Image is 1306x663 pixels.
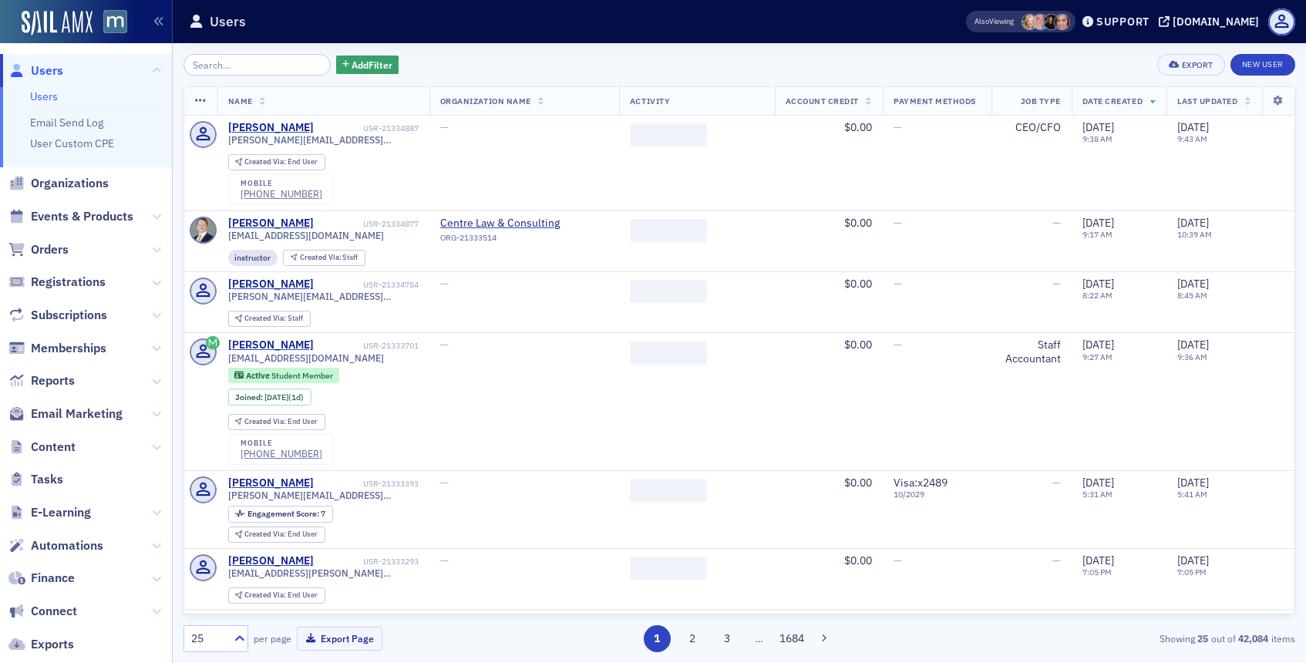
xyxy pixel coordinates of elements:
div: 7 [247,510,325,518]
button: Export Page [297,627,382,651]
div: Created Via: End User [228,587,325,604]
span: [DATE] [1082,277,1114,291]
div: USR-21333701 [316,341,419,351]
span: Last Updated [1177,96,1237,106]
button: Export [1157,54,1224,76]
span: ‌ [630,280,707,303]
span: Job Type [1021,96,1061,106]
span: [EMAIL_ADDRESS][DOMAIN_NAME] [228,352,384,364]
a: Registrations [8,274,106,291]
div: Created Via: End User [228,527,325,543]
span: ‌ [630,219,707,242]
span: Name [228,96,253,106]
span: [DATE] [1082,338,1114,352]
time: 7:05 PM [1177,567,1207,577]
div: Showing out of items [935,631,1295,645]
div: instructor [228,250,278,266]
a: Exports [8,636,74,653]
span: — [440,554,449,567]
span: Created Via : [244,529,288,539]
input: Search… [183,54,331,76]
span: $0.00 [844,277,872,291]
a: [PHONE_NUMBER] [241,448,322,459]
span: Created Via : [244,590,288,600]
span: Events & Products [31,208,133,225]
a: Content [8,439,76,456]
div: Staff Accountant [1002,338,1061,365]
span: … [749,631,770,645]
span: — [1052,476,1061,490]
span: [PERSON_NAME][EMAIL_ADDRESS][PERSON_NAME][DOMAIN_NAME] [228,490,419,501]
a: E-Learning [8,504,91,521]
span: $0.00 [844,216,872,230]
a: [PERSON_NAME] [228,278,314,291]
a: Organizations [8,175,109,192]
time: 10:39 AM [1177,229,1212,240]
span: [DATE] [1082,554,1114,567]
span: Organization Name [440,96,531,106]
div: [PERSON_NAME] [228,217,314,231]
div: USR-21333293 [316,557,419,567]
div: [PERSON_NAME] [228,121,314,135]
span: — [440,476,449,490]
span: Memberships [31,340,106,357]
span: Reports [31,372,75,389]
span: [DATE] [1177,554,1209,567]
time: 9:43 AM [1177,133,1207,144]
span: Katie Foo [1054,14,1070,30]
div: USR-21334877 [316,219,419,229]
a: Orders [8,241,69,258]
button: AddFilter [336,56,399,75]
a: [PERSON_NAME] [228,476,314,490]
span: Viewing [974,16,1014,27]
button: 2 [678,625,705,652]
span: Subscriptions [31,307,107,324]
span: Orders [31,241,69,258]
span: Payment Methods [894,96,976,106]
div: End User [244,591,318,600]
strong: 25 [1195,631,1211,645]
div: Active: Active: Student Member [228,368,340,383]
span: [DATE] [1082,120,1114,134]
a: Users [30,89,58,103]
a: Reports [8,372,75,389]
span: Add Filter [352,58,392,72]
div: 25 [191,631,225,647]
span: — [440,277,449,291]
span: [PERSON_NAME][EMAIL_ADDRESS][DOMAIN_NAME] [228,291,419,302]
span: 10 / 2029 [894,490,981,500]
span: Active [246,370,271,381]
span: ‌ [630,342,707,365]
span: [DATE] [1082,216,1114,230]
img: SailAMX [22,11,93,35]
div: Also [974,16,989,26]
span: — [894,120,902,134]
span: Activity [630,96,670,106]
span: — [1052,277,1061,291]
span: ‌ [630,479,707,502]
a: Active Student Member [234,371,332,381]
span: — [894,216,902,230]
span: $0.00 [844,338,872,352]
a: Automations [8,537,103,554]
span: — [1052,216,1061,230]
time: 9:36 AM [1177,352,1207,362]
a: New User [1230,54,1295,76]
span: Created Via : [244,156,288,167]
span: [DATE] [264,392,288,402]
div: Support [1096,15,1149,29]
div: Created Via: End User [228,414,325,430]
button: 1684 [779,625,806,652]
span: Created Via : [244,416,288,426]
strong: 42,084 [1236,631,1271,645]
div: [DOMAIN_NAME] [1173,15,1259,29]
time: 8:45 AM [1177,290,1207,301]
a: Users [8,62,63,79]
a: Centre Law & Consulting [440,217,581,231]
div: Staff [300,254,358,262]
div: ORG-21333514 [440,233,581,248]
span: $0.00 [844,120,872,134]
span: Date Created [1082,96,1143,106]
time: 8:22 AM [1082,290,1112,301]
